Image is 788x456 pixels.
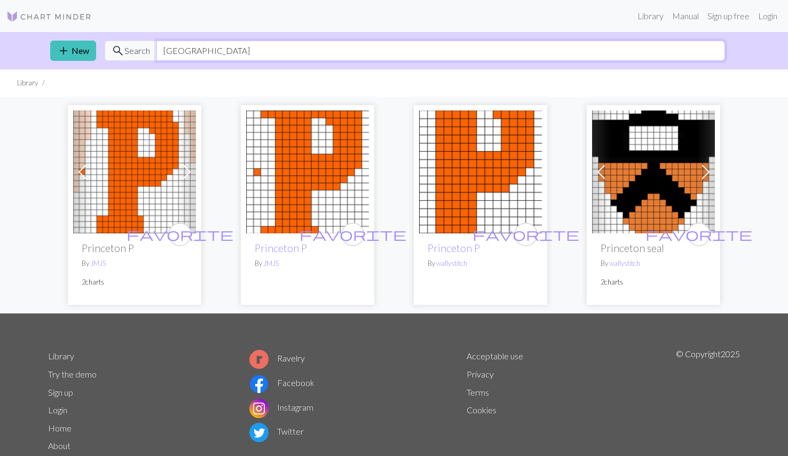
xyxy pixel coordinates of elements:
[703,5,754,27] a: Sign up free
[472,224,579,245] i: favourite
[249,350,269,369] img: Ravelry logo
[82,258,187,269] p: By
[124,44,150,57] span: Search
[514,223,538,246] button: favourite
[601,277,706,287] p: 2 charts
[419,166,542,176] a: Princeton P
[592,111,715,233] img: Princeton seal
[601,242,706,254] h2: Princeton seal
[633,5,668,27] a: Library
[246,111,369,233] img: Princeton P
[112,43,124,58] span: search
[467,351,523,361] a: Acceptable use
[341,223,365,246] button: favourite
[300,226,406,242] span: favorite
[645,226,752,242] span: favorite
[249,402,313,412] a: Instagram
[601,258,706,269] p: By
[168,223,192,246] button: favourite
[467,369,494,379] a: Privacy
[255,242,307,254] a: Princeton P
[48,387,73,397] a: Sign up
[73,111,196,233] img: Princeton P
[17,78,38,88] li: Library
[676,348,740,455] p: © Copyright 2025
[609,259,640,268] a: wallystitch
[82,242,187,254] h2: Princeton P
[263,259,279,268] a: JMJS
[90,259,106,268] a: JMJS
[419,111,542,233] img: Princeton P
[127,226,233,242] span: favorite
[127,224,233,245] i: favourite
[57,43,70,58] span: add
[48,351,74,361] a: Library
[6,10,92,23] img: Logo
[428,242,480,254] a: Princeton P
[50,41,96,61] a: New
[668,5,703,27] a: Manual
[249,423,269,442] img: Twitter logo
[249,353,305,363] a: Ravelry
[249,399,269,418] img: Instagram logo
[249,426,304,436] a: Twitter
[467,387,489,397] a: Terms
[645,224,752,245] i: favourite
[428,258,533,269] p: By
[754,5,782,27] a: Login
[300,224,406,245] i: favourite
[467,405,497,415] a: Cookies
[249,378,314,388] a: Facebook
[246,166,369,176] a: Princeton P
[255,258,360,269] p: By
[687,223,711,246] button: favourite
[249,374,269,394] img: Facebook logo
[82,277,187,287] p: 2 charts
[48,369,97,379] a: Try the demo
[472,226,579,242] span: favorite
[48,405,67,415] a: Login
[48,441,70,451] a: About
[48,423,72,433] a: Home
[73,166,196,176] a: Princeton P
[436,259,467,268] a: wallystitch
[592,166,715,176] a: Princeton seal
